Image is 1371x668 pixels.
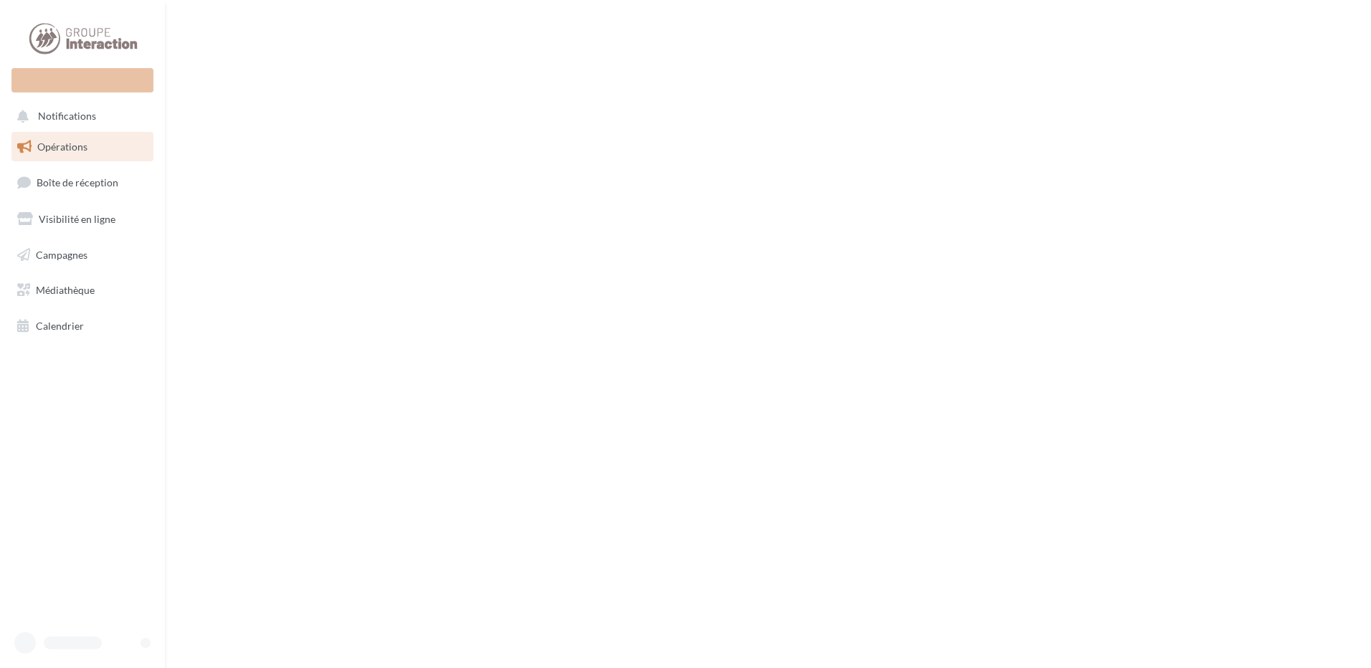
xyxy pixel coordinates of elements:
[37,176,118,189] span: Boîte de réception
[9,132,156,162] a: Opérations
[9,204,156,234] a: Visibilité en ligne
[36,320,84,332] span: Calendrier
[37,140,87,153] span: Opérations
[9,275,156,305] a: Médiathèque
[9,167,156,198] a: Boîte de réception
[9,240,156,270] a: Campagnes
[36,284,95,296] span: Médiathèque
[11,68,153,92] div: Nouvelle campagne
[39,213,115,225] span: Visibilité en ligne
[9,311,156,341] a: Calendrier
[36,248,87,260] span: Campagnes
[38,110,96,123] span: Notifications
